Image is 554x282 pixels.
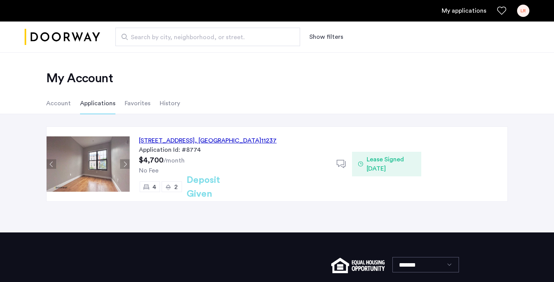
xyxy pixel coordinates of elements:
a: My application [442,6,486,15]
span: , [GEOGRAPHIC_DATA] [195,138,261,144]
div: Application Id: #8774 [139,145,327,154]
span: No Fee [139,168,159,174]
img: logo [25,23,100,51]
span: Search by city, neighborhood, or street. [131,33,279,42]
li: Account [46,93,71,114]
img: Apartment photo [47,136,130,192]
span: $4,700 [139,156,164,164]
button: Show or hide filters [309,32,343,41]
a: Favorites [497,6,506,15]
button: Previous apartment [47,159,56,169]
select: Language select [392,257,459,272]
img: equal-housing.png [331,258,385,273]
div: [STREET_ADDRESS] 11237 [139,136,277,145]
span: Lease Signed [DATE] [367,155,415,173]
div: LR [517,5,529,17]
sub: /month [164,158,185,164]
li: Applications [80,93,115,114]
li: History [160,93,180,114]
span: 2 [174,184,178,190]
h2: Deposit Given [187,173,248,201]
li: Favorites [125,93,150,114]
span: 4 [152,184,156,190]
a: Cazamio logo [25,23,100,51]
h2: My Account [46,71,508,86]
button: Next apartment [120,159,130,169]
input: Apartment Search [115,28,300,46]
